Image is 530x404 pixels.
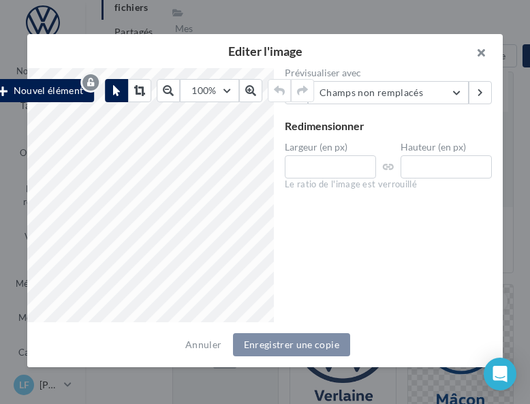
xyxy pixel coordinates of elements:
[285,121,492,131] div: Redimensionner
[180,337,227,353] button: Annuler
[285,178,492,191] div: Le ratio de l'image est verrouillé
[484,358,516,390] div: Open Intercom Messenger
[308,81,469,104] button: Champs non remplacés
[180,79,238,102] button: 100%
[285,68,492,78] label: Prévisualiser avec
[319,87,423,98] span: Champs non remplacés
[49,45,481,57] h2: Editer l'image
[401,142,492,152] label: Hauteur (en px)
[233,333,350,356] button: Enregistrer une copie
[285,142,376,152] label: Largeur (en px)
